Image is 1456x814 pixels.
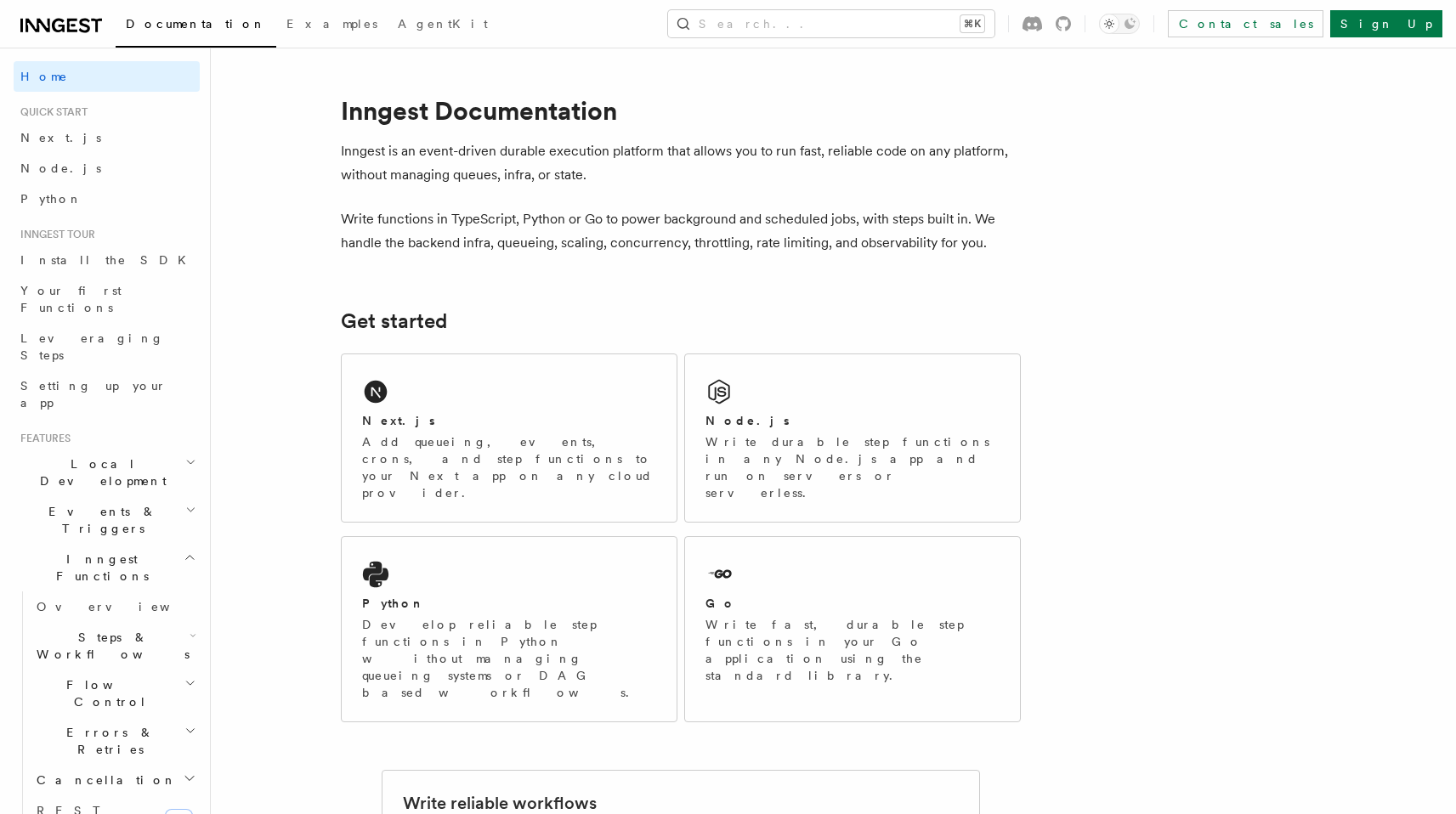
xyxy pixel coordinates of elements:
button: Local Development [14,449,200,496]
span: Node.js [20,161,101,175]
span: Your first Functions [20,284,122,314]
span: Quick start [14,105,88,119]
span: Examples [286,17,377,31]
a: Contact sales [1168,10,1323,37]
a: Documentation [116,5,276,48]
a: Node.jsWrite durable step functions in any Node.js app and run on servers or serverless. [684,353,1021,523]
p: Inngest is an event-driven durable execution platform that allows you to run fast, reliable code ... [341,139,1021,187]
button: Flow Control [30,670,200,717]
span: Events & Triggers [14,503,185,537]
span: Features [14,432,71,445]
h2: Go [705,595,736,612]
button: Errors & Retries [30,717,200,765]
a: Sign Up [1330,10,1442,37]
p: Write fast, durable step functions in your Go application using the standard library. [705,616,1000,684]
a: Python [14,184,200,214]
span: Install the SDK [20,253,196,267]
span: Setting up your app [20,379,167,410]
a: Setting up your app [14,370,200,418]
a: Leveraging Steps [14,323,200,370]
span: Home [20,68,68,85]
span: Leveraging Steps [20,331,164,362]
span: Errors & Retries [30,724,184,758]
a: Home [14,61,200,92]
a: Examples [276,5,388,46]
p: Write durable step functions in any Node.js app and run on servers or serverless. [705,433,1000,501]
span: Flow Control [30,676,184,710]
a: Next.jsAdd queueing, events, crons, and step functions to your Next app on any cloud provider. [341,353,677,523]
span: Inngest tour [14,228,95,241]
button: Inngest Functions [14,544,200,591]
span: Steps & Workflows [30,629,190,663]
span: Local Development [14,455,185,489]
span: Python [20,192,82,206]
a: Next.js [14,122,200,153]
h2: Next.js [362,412,435,429]
p: Add queueing, events, crons, and step functions to your Next app on any cloud provider. [362,433,656,501]
a: Install the SDK [14,245,200,275]
h1: Inngest Documentation [341,95,1021,126]
p: Write functions in TypeScript, Python or Go to power background and scheduled jobs, with steps bu... [341,207,1021,255]
h2: Node.js [705,412,790,429]
p: Develop reliable step functions in Python without managing queueing systems or DAG based workflows. [362,616,656,701]
span: Next.js [20,131,101,144]
button: Toggle dark mode [1099,14,1140,34]
a: PythonDevelop reliable step functions in Python without managing queueing systems or DAG based wo... [341,536,677,722]
button: Events & Triggers [14,496,200,544]
span: Cancellation [30,772,177,789]
span: Overview [37,600,212,613]
button: Cancellation [30,765,200,795]
a: GoWrite fast, durable step functions in your Go application using the standard library. [684,536,1021,722]
a: Node.js [14,153,200,184]
span: AgentKit [398,17,488,31]
a: Overview [30,591,200,622]
button: Search...⌘K [668,10,994,37]
span: Documentation [126,17,266,31]
span: Inngest Functions [14,551,184,585]
a: Your first Functions [14,275,200,323]
h2: Python [362,595,425,612]
a: Get started [341,309,447,333]
button: Steps & Workflows [30,622,200,670]
a: AgentKit [388,5,498,46]
kbd: ⌘K [960,15,984,32]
